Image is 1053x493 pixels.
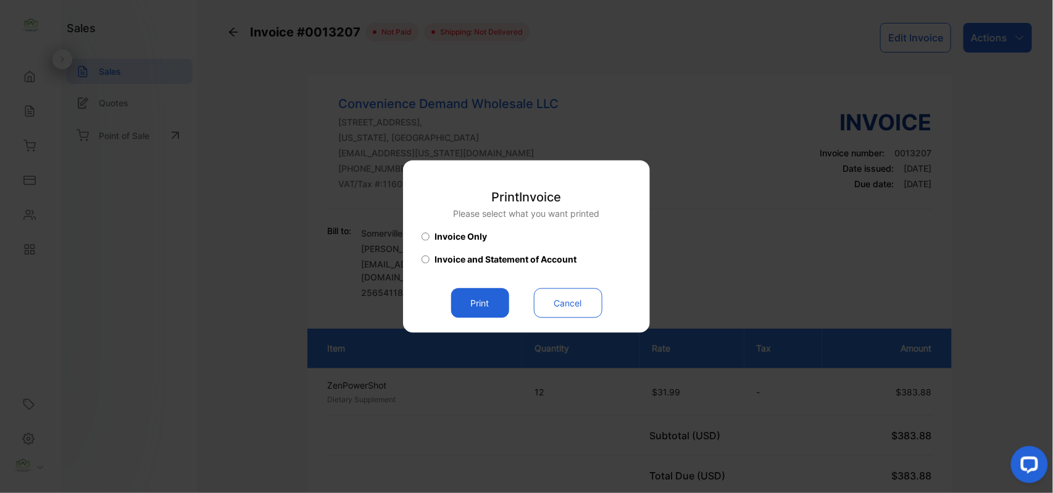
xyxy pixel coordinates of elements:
button: Cancel [534,289,602,318]
button: Print [451,289,509,318]
p: Please select what you want printed [454,208,600,221]
p: Print Invoice [454,188,600,207]
span: Invoice and Statement of Account [435,253,576,266]
iframe: LiveChat chat widget [1001,441,1053,493]
span: Invoice Only [435,230,487,243]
